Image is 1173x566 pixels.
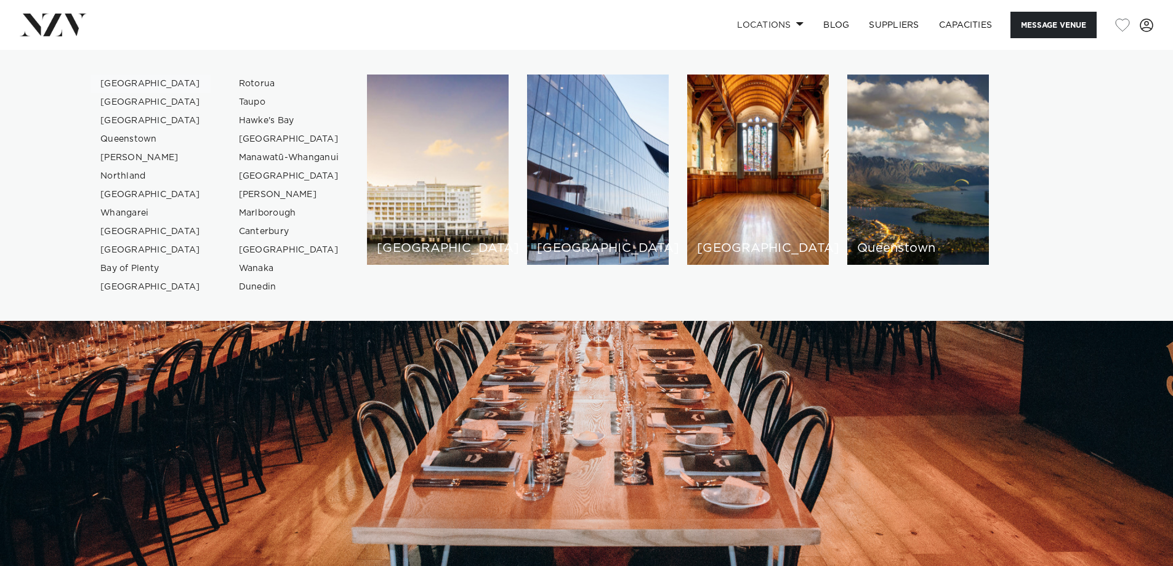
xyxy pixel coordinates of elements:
[367,75,509,265] a: Auckland venues [GEOGRAPHIC_DATA]
[91,75,211,93] a: [GEOGRAPHIC_DATA]
[91,278,211,296] a: [GEOGRAPHIC_DATA]
[229,111,349,130] a: Hawke's Bay
[20,14,87,36] img: nzv-logo.png
[929,12,1002,38] a: Capacities
[91,148,211,167] a: [PERSON_NAME]
[229,75,349,93] a: Rotorua
[229,130,349,148] a: [GEOGRAPHIC_DATA]
[1010,12,1097,38] button: Message Venue
[229,278,349,296] a: Dunedin
[229,222,349,241] a: Canterbury
[229,185,349,204] a: [PERSON_NAME]
[813,12,859,38] a: BLOG
[91,259,211,278] a: Bay of Plenty
[859,12,929,38] a: SUPPLIERS
[91,111,211,130] a: [GEOGRAPHIC_DATA]
[727,12,813,38] a: Locations
[229,167,349,185] a: [GEOGRAPHIC_DATA]
[537,242,659,255] h6: [GEOGRAPHIC_DATA]
[91,241,211,259] a: [GEOGRAPHIC_DATA]
[229,148,349,167] a: Manawatū-Whanganui
[91,222,211,241] a: [GEOGRAPHIC_DATA]
[91,167,211,185] a: Northland
[377,242,499,255] h6: [GEOGRAPHIC_DATA]
[229,259,349,278] a: Wanaka
[847,75,989,265] a: Queenstown venues Queenstown
[229,204,349,222] a: Marlborough
[91,93,211,111] a: [GEOGRAPHIC_DATA]
[687,75,829,265] a: Christchurch venues [GEOGRAPHIC_DATA]
[91,130,211,148] a: Queenstown
[229,241,349,259] a: [GEOGRAPHIC_DATA]
[91,185,211,204] a: [GEOGRAPHIC_DATA]
[527,75,669,265] a: Wellington venues [GEOGRAPHIC_DATA]
[697,242,819,255] h6: [GEOGRAPHIC_DATA]
[229,93,349,111] a: Taupo
[91,204,211,222] a: Whangarei
[857,242,979,255] h6: Queenstown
